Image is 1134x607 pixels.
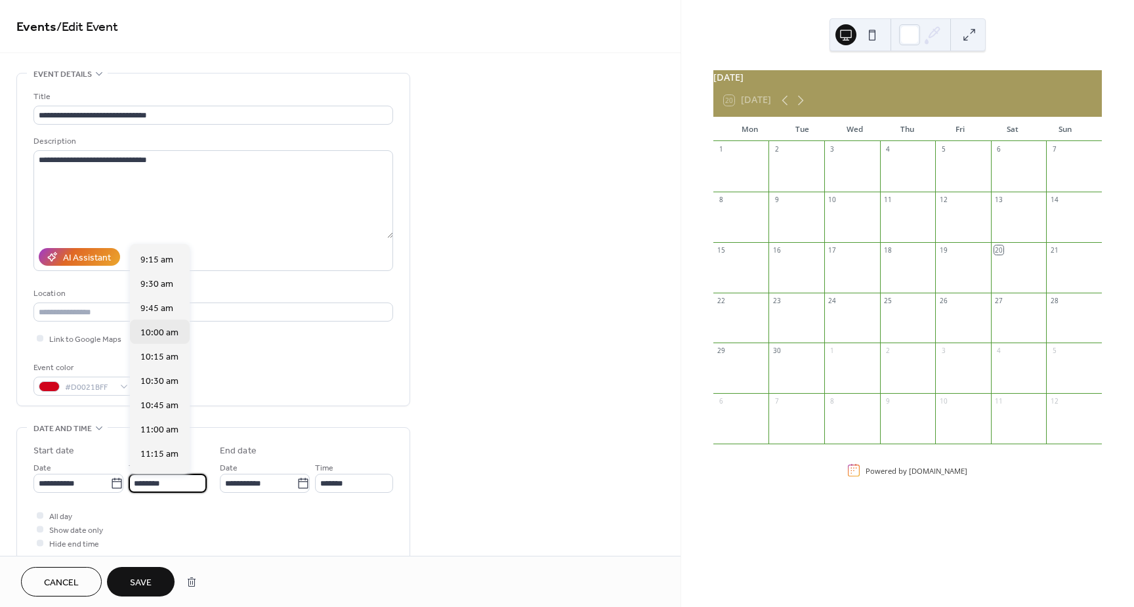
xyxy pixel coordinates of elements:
[776,117,829,142] div: Tue
[49,524,103,537] span: Show date only
[315,461,333,475] span: Time
[220,444,257,458] div: End date
[717,245,726,255] div: 15
[140,326,178,340] span: 10:00 am
[140,423,178,437] span: 11:00 am
[33,287,390,301] div: Location
[16,14,56,40] a: Events
[65,381,114,394] span: #D0021BFF
[56,14,118,40] span: / Edit Event
[828,195,837,204] div: 10
[140,350,178,364] span: 10:15 am
[986,117,1039,142] div: Sat
[939,397,948,406] div: 10
[140,399,178,413] span: 10:45 am
[934,117,986,142] div: Fri
[1050,245,1059,255] div: 21
[994,397,1003,406] div: 11
[63,251,111,265] div: AI Assistant
[49,333,121,346] span: Link to Google Maps
[717,145,726,154] div: 1
[21,567,102,597] button: Cancel
[772,145,782,154] div: 2
[883,245,892,255] div: 18
[129,461,147,475] span: Time
[883,195,892,204] div: 11
[33,135,390,148] div: Description
[33,68,92,81] span: Event details
[717,346,726,356] div: 29
[829,117,881,142] div: Wed
[994,245,1003,255] div: 20
[772,296,782,305] div: 23
[828,346,837,356] div: 1
[994,145,1003,154] div: 6
[883,397,892,406] div: 9
[140,278,173,291] span: 9:30 am
[44,576,79,590] span: Cancel
[866,465,967,475] div: Powered by
[772,195,782,204] div: 9
[828,245,837,255] div: 17
[939,195,948,204] div: 12
[49,510,72,524] span: All day
[994,195,1003,204] div: 13
[33,461,51,475] span: Date
[724,117,776,142] div: Mon
[881,117,934,142] div: Thu
[1050,145,1059,154] div: 7
[33,90,390,104] div: Title
[140,302,173,316] span: 9:45 am
[140,448,178,461] span: 11:15 am
[1050,296,1059,305] div: 28
[33,361,132,375] div: Event color
[717,397,726,406] div: 6
[828,397,837,406] div: 8
[107,567,175,597] button: Save
[994,346,1003,356] div: 4
[140,375,178,388] span: 10:30 am
[883,346,892,356] div: 2
[994,296,1003,305] div: 27
[883,145,892,154] div: 4
[883,296,892,305] div: 25
[33,422,92,436] span: Date and time
[772,397,782,406] div: 7
[1050,346,1059,356] div: 5
[1039,117,1091,142] div: Sun
[772,245,782,255] div: 16
[140,253,173,267] span: 9:15 am
[772,346,782,356] div: 30
[828,145,837,154] div: 3
[39,248,120,266] button: AI Assistant
[1050,195,1059,204] div: 14
[828,296,837,305] div: 24
[717,296,726,305] div: 22
[140,472,178,486] span: 11:30 am
[909,465,967,475] a: [DOMAIN_NAME]
[1050,397,1059,406] div: 12
[939,145,948,154] div: 5
[130,576,152,590] span: Save
[939,346,948,356] div: 3
[717,195,726,204] div: 8
[713,70,1102,85] div: [DATE]
[220,461,238,475] span: Date
[33,444,74,458] div: Start date
[939,296,948,305] div: 26
[939,245,948,255] div: 19
[49,537,99,551] span: Hide end time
